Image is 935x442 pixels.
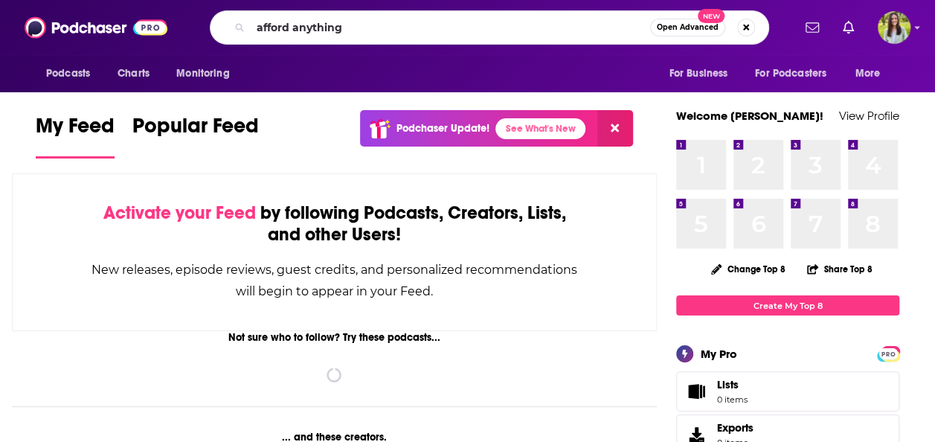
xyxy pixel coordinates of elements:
[745,60,848,88] button: open menu
[676,371,899,411] a: Lists
[837,15,860,40] a: Show notifications dropdown
[839,109,899,123] a: View Profile
[676,295,899,316] a: Create My Top 8
[702,260,794,278] button: Change Top 8
[103,202,255,224] span: Activate your Feed
[36,60,109,88] button: open menu
[800,15,825,40] a: Show notifications dropdown
[845,60,899,88] button: open menu
[657,24,719,31] span: Open Advanced
[46,63,90,84] span: Podcasts
[251,16,650,39] input: Search podcasts, credits, & more...
[717,421,754,435] span: Exports
[658,60,746,88] button: open menu
[108,60,158,88] a: Charts
[855,63,881,84] span: More
[717,394,748,405] span: 0 items
[879,347,897,359] a: PRO
[118,63,150,84] span: Charts
[879,348,897,359] span: PRO
[12,331,657,344] div: Not sure who to follow? Try these podcasts...
[806,254,873,284] button: Share Top 8
[717,378,748,391] span: Lists
[87,202,582,246] div: by following Podcasts, Creators, Lists, and other Users!
[878,11,910,44] img: User Profile
[36,113,115,147] span: My Feed
[878,11,910,44] span: Logged in as meaghanyoungblood
[132,113,259,158] a: Popular Feed
[681,381,711,402] span: Lists
[701,347,737,361] div: My Pro
[669,63,727,84] span: For Business
[166,60,248,88] button: open menu
[717,378,739,391] span: Lists
[36,113,115,158] a: My Feed
[210,10,769,45] div: Search podcasts, credits, & more...
[878,11,910,44] button: Show profile menu
[87,259,582,302] div: New releases, episode reviews, guest credits, and personalized recommendations will begin to appe...
[495,118,585,139] a: See What's New
[755,63,826,84] span: For Podcasters
[132,113,259,147] span: Popular Feed
[176,63,229,84] span: Monitoring
[396,122,489,135] p: Podchaser Update!
[698,9,724,23] span: New
[25,13,167,42] img: Podchaser - Follow, Share and Rate Podcasts
[650,19,725,36] button: Open AdvancedNew
[676,109,823,123] a: Welcome [PERSON_NAME]!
